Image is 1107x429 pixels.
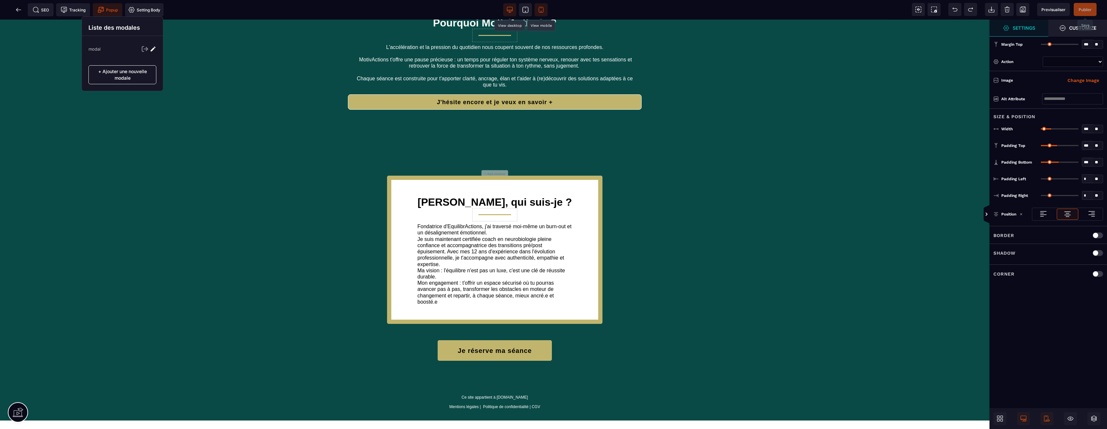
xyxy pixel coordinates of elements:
[1087,412,1100,425] span: Open Layers
[1040,412,1053,425] span: Mobile Only
[402,374,588,391] text: Ce site appartient à [DOMAIN_NAME] Mentions légales | Politique de confidentialité | CGV
[928,3,941,16] span: Screenshot
[1001,160,1032,165] span: Padding Bottom
[1069,25,1096,30] strong: Customize
[1064,210,1071,218] img: loading
[1001,193,1028,198] span: Padding Right
[1001,42,1023,47] span: Margin Top
[88,46,101,52] p: modal
[1001,58,1040,65] div: Action
[1041,7,1066,12] span: Previsualiser
[438,321,552,341] button: Je réserve ma séance
[1001,96,1042,102] div: Alt attribute
[1017,412,1030,425] span: Desktop Only
[1001,176,1026,182] span: Padding Left
[1037,3,1070,16] span: Preview
[1079,7,1092,12] span: Publier
[1088,210,1096,218] img: loading
[98,7,118,13] span: Popup
[993,412,1006,425] span: Open Blocks
[417,202,572,287] text: Fondatrice d'EquilibrActions, j'ai traversé moi-même un burn-out et un désalignement émotionnel. ...
[912,3,925,16] span: View components
[142,46,148,52] img: Exit Icon
[993,249,1016,257] p: Shadow
[990,20,1048,37] span: Settings
[128,7,160,13] span: Setting Body
[993,211,1016,217] p: Position
[993,231,1014,239] p: Border
[1020,213,1023,216] img: loading
[88,23,156,32] p: Liste des modales
[1001,77,1052,84] div: Image
[353,23,637,70] text: L'accélération et la pression du quotidien nous coupent souvent de nos ressources profondes. Moti...
[1001,126,1013,132] span: Width
[150,46,156,52] img: Edit Icon
[417,173,572,192] h1: [PERSON_NAME], qui suis-je ?
[1064,75,1103,86] button: Change Image
[1048,20,1107,37] span: Open Style Manager
[88,65,156,84] p: + Ajouter une nouvelle modale
[348,75,642,90] button: J'hésite encore et je veux en savoir +
[1064,412,1077,425] span: Hide/Show Block
[1001,143,1025,148] span: Padding Top
[990,108,1107,120] div: Size & Position
[993,270,1015,278] p: Corner
[1013,25,1035,30] strong: Settings
[1039,210,1047,218] img: loading
[61,7,86,13] span: Tracking
[33,7,49,13] span: SEO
